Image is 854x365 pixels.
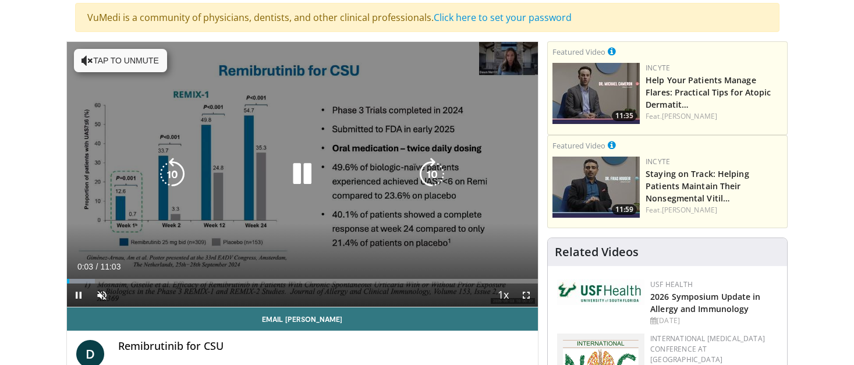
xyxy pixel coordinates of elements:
a: Email [PERSON_NAME] [67,307,538,331]
div: [DATE] [650,316,778,326]
button: Pause [67,284,90,307]
img: 601112bd-de26-4187-b266-f7c9c3587f14.png.150x105_q85_crop-smart_upscale.jpg [552,63,640,124]
div: Feat. [646,205,782,215]
a: 2026 Symposium Update in Allergy and Immunology [650,291,760,314]
div: VuMedi is a community of physicians, dentists, and other clinical professionals. [75,3,779,32]
small: Featured Video [552,140,605,151]
div: Feat. [646,111,782,122]
span: 11:59 [612,204,637,215]
span: 11:03 [100,262,121,271]
span: / [96,262,98,271]
img: fe0751a3-754b-4fa7-bfe3-852521745b57.png.150x105_q85_crop-smart_upscale.jpg [552,157,640,218]
button: Fullscreen [515,284,538,307]
a: International [MEDICAL_DATA] Conference at [GEOGRAPHIC_DATA] [650,334,765,364]
video-js: Video Player [67,42,538,307]
a: 11:35 [552,63,640,124]
button: Unmute [90,284,114,307]
button: Tap to unmute [74,49,167,72]
a: [PERSON_NAME] [662,111,717,121]
button: Playback Rate [491,284,515,307]
span: 0:03 [77,262,93,271]
a: Staying on Track: Helping Patients Maintain Their Nonsegmental Vitil… [646,168,749,204]
a: Click here to set your password [434,11,572,24]
div: Progress Bar [67,279,538,284]
a: [PERSON_NAME] [662,205,717,215]
small: Featured Video [552,47,605,57]
h4: Remibrutinib for CSU [118,340,529,353]
img: 6ba8804a-8538-4002-95e7-a8f8012d4a11.png.150x105_q85_autocrop_double_scale_upscale_version-0.2.jpg [557,279,644,305]
a: Help Your Patients Manage Flares: Practical Tips for Atopic Dermatit… [646,75,771,110]
a: Incyte [646,157,670,166]
a: 11:59 [552,157,640,218]
a: USF Health [650,279,693,289]
h4: Related Videos [555,245,639,259]
span: 11:35 [612,111,637,121]
a: Incyte [646,63,670,73]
